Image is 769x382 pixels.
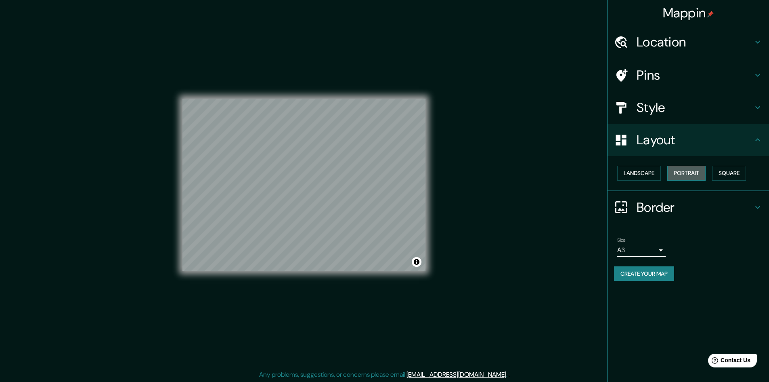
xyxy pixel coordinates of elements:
img: pin-icon.png [707,11,714,17]
div: Layout [608,124,769,156]
h4: Layout [637,132,753,148]
div: . [509,370,510,380]
iframe: Help widget launcher [697,350,760,373]
div: Style [608,91,769,124]
h4: Pins [637,67,753,83]
div: Pins [608,59,769,91]
button: Create your map [614,266,674,281]
div: Border [608,191,769,224]
button: Toggle attribution [412,257,421,267]
canvas: Map [182,99,425,271]
h4: Mappin [663,5,714,21]
div: A3 [617,244,666,257]
button: Square [712,166,746,181]
h4: Border [637,199,753,215]
label: Size [617,236,626,243]
div: Location [608,26,769,58]
a: [EMAIL_ADDRESS][DOMAIN_NAME] [407,370,506,379]
p: Any problems, suggestions, or concerns please email . [259,370,507,380]
h4: Location [637,34,753,50]
div: . [507,370,509,380]
button: Landscape [617,166,661,181]
h4: Style [637,99,753,116]
button: Portrait [667,166,706,181]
